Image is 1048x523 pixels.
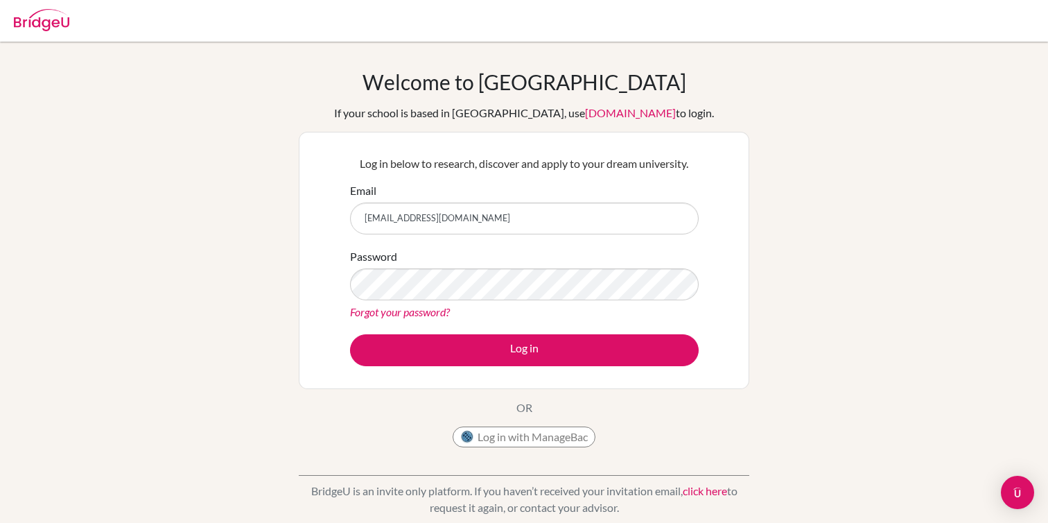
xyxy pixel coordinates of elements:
a: Forgot your password? [350,305,450,318]
p: OR [516,400,532,416]
div: If your school is based in [GEOGRAPHIC_DATA], use to login. [334,105,714,121]
label: Password [350,248,397,265]
button: Log in with ManageBac [453,427,595,447]
img: Bridge-U [14,9,69,31]
div: Open Intercom Messenger [1001,476,1034,509]
p: BridgeU is an invite only platform. If you haven’t received your invitation email, to request it ... [299,483,749,516]
h1: Welcome to [GEOGRAPHIC_DATA] [363,69,686,94]
p: Log in below to research, discover and apply to your dream university. [350,155,699,172]
button: Log in [350,334,699,366]
a: [DOMAIN_NAME] [585,106,676,119]
label: Email [350,182,376,199]
a: click here [683,484,727,497]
